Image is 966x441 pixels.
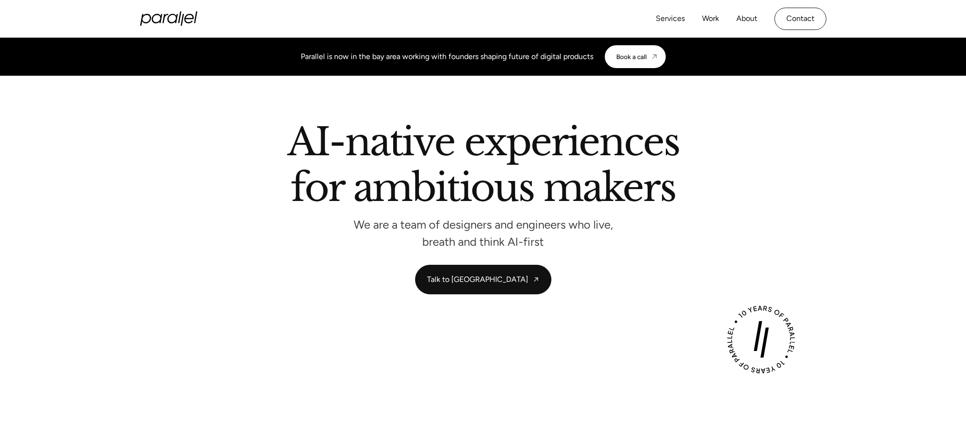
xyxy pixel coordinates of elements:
h2: AI-native experiences for ambitious makers [212,123,755,210]
a: About [736,12,757,26]
img: CTA arrow image [651,53,658,60]
div: Parallel is now in the bay area working with founders shaping future of digital products [301,51,593,62]
a: home [140,11,197,26]
a: Book a call [605,45,666,68]
p: We are a team of designers and engineers who live, breath and think AI-first [340,220,626,246]
a: Work [702,12,719,26]
div: Book a call [616,53,647,60]
a: Contact [774,8,826,30]
a: Services [656,12,685,26]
